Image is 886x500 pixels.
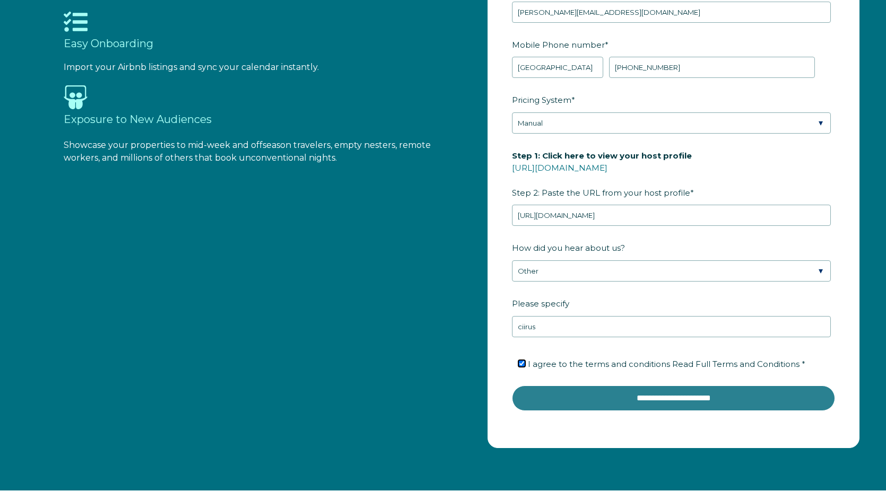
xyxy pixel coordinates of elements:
input: I agree to the terms and conditions Read Full Terms and Conditions * [518,360,525,367]
span: Exposure to New Audiences [64,113,212,126]
span: Step 1: Click here to view your host profile [512,147,692,164]
span: I agree to the terms and conditions [528,359,805,369]
a: Read Full Terms and Conditions [670,359,802,369]
span: Showcase your properties to mid-week and offseason travelers, empty nesters, remote workers, and ... [64,140,431,163]
span: Mobile Phone number [512,37,605,53]
span: Pricing System [512,92,571,108]
span: Import your Airbnb listings and sync your calendar instantly. [64,62,319,72]
span: Read Full Terms and Conditions [672,359,800,369]
a: [URL][DOMAIN_NAME] [512,163,607,173]
input: airbnb.com/users/show/12345 [512,205,831,226]
span: How did you hear about us? [512,240,625,256]
span: Step 2: Paste the URL from your host profile [512,147,692,201]
span: Easy Onboarding [64,37,153,50]
span: Please specify [512,295,569,312]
